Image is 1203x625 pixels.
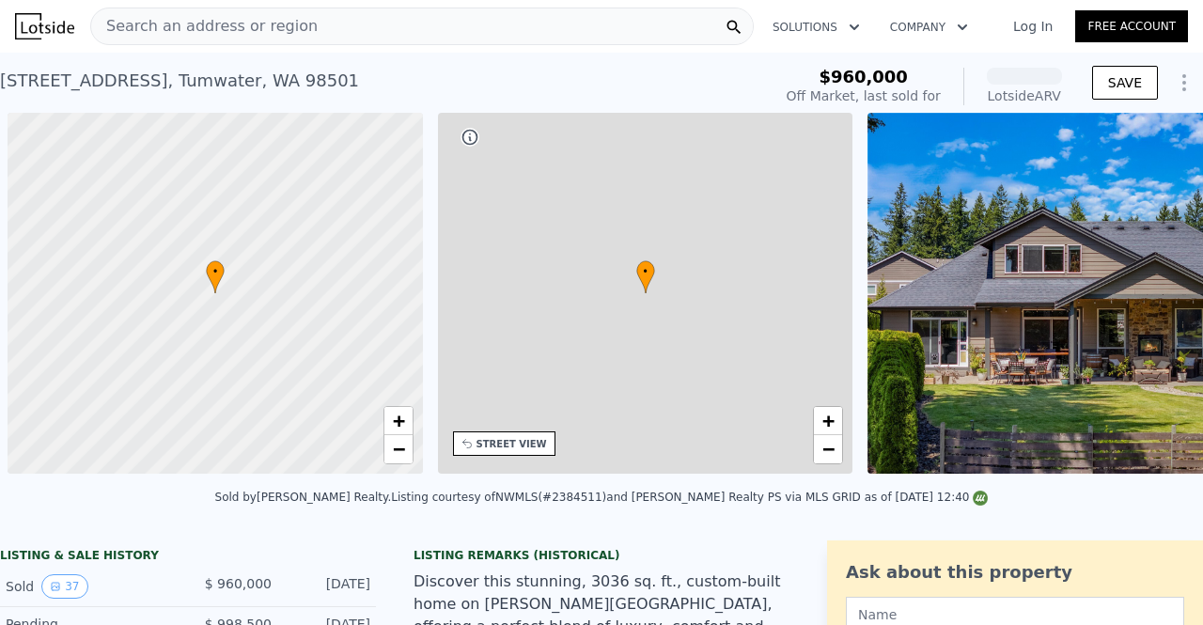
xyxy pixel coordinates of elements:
[392,437,404,461] span: −
[814,407,842,435] a: Zoom in
[991,17,1075,36] a: Log In
[822,409,835,432] span: +
[477,437,547,451] div: STREET VIEW
[636,263,655,280] span: •
[875,10,983,44] button: Company
[822,437,835,461] span: −
[392,409,404,432] span: +
[973,491,988,506] img: NWMLS Logo
[819,67,908,86] span: $960,000
[787,86,941,105] div: Off Market, last sold for
[1092,66,1158,100] button: SAVE
[41,574,87,599] button: View historical data
[91,15,318,38] span: Search an address or region
[384,407,413,435] a: Zoom in
[206,260,225,293] div: •
[1075,10,1188,42] a: Free Account
[215,491,392,504] div: Sold by [PERSON_NAME] Realty .
[414,548,789,563] div: Listing Remarks (Historical)
[1165,64,1203,102] button: Show Options
[814,435,842,463] a: Zoom out
[391,491,988,504] div: Listing courtesy of NWMLS (#2384511) and [PERSON_NAME] Realty PS via MLS GRID as of [DATE] 12:40
[758,10,875,44] button: Solutions
[6,574,173,599] div: Sold
[206,263,225,280] span: •
[636,260,655,293] div: •
[987,86,1062,105] div: Lotside ARV
[384,435,413,463] a: Zoom out
[287,574,370,599] div: [DATE]
[205,576,272,591] span: $ 960,000
[15,13,74,39] img: Lotside
[846,559,1184,586] div: Ask about this property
